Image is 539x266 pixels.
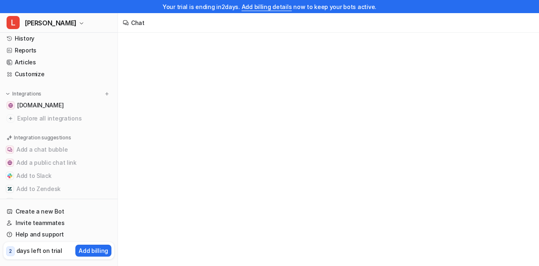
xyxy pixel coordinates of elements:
[3,143,114,156] button: Add a chat bubbleAdd a chat bubble
[3,90,44,98] button: Integrations
[14,134,71,141] p: Integration suggestions
[104,91,110,97] img: menu_add.svg
[75,245,111,257] button: Add billing
[3,113,114,124] a: Explore all integrations
[7,16,20,29] span: L
[17,112,111,125] span: Explore all integrations
[8,103,13,108] img: www.britam.com
[79,246,108,255] p: Add billing
[9,248,12,255] p: 2
[242,3,292,10] a: Add billing details
[3,68,114,80] a: Customize
[3,206,114,217] a: Create a new Bot
[3,182,114,196] button: Add to ZendeskAdd to Zendesk
[7,186,12,191] img: Add to Zendesk
[5,91,11,97] img: expand menu
[7,160,12,165] img: Add a public chat link
[3,45,114,56] a: Reports
[131,18,145,27] div: Chat
[7,173,12,178] img: Add to Slack
[25,17,77,29] span: [PERSON_NAME]
[3,57,114,68] a: Articles
[7,114,15,123] img: explore all integrations
[12,91,41,97] p: Integrations
[3,229,114,240] a: Help and support
[3,33,114,44] a: History
[3,217,114,229] a: Invite teammates
[3,169,114,182] button: Add to SlackAdd to Slack
[3,100,114,111] a: www.britam.com[DOMAIN_NAME]
[7,147,12,152] img: Add a chat bubble
[3,156,114,169] button: Add a public chat linkAdd a public chat link
[3,196,114,209] button: View all integrationsView all integrations
[17,101,63,109] span: [DOMAIN_NAME]
[16,246,62,255] p: days left on trial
